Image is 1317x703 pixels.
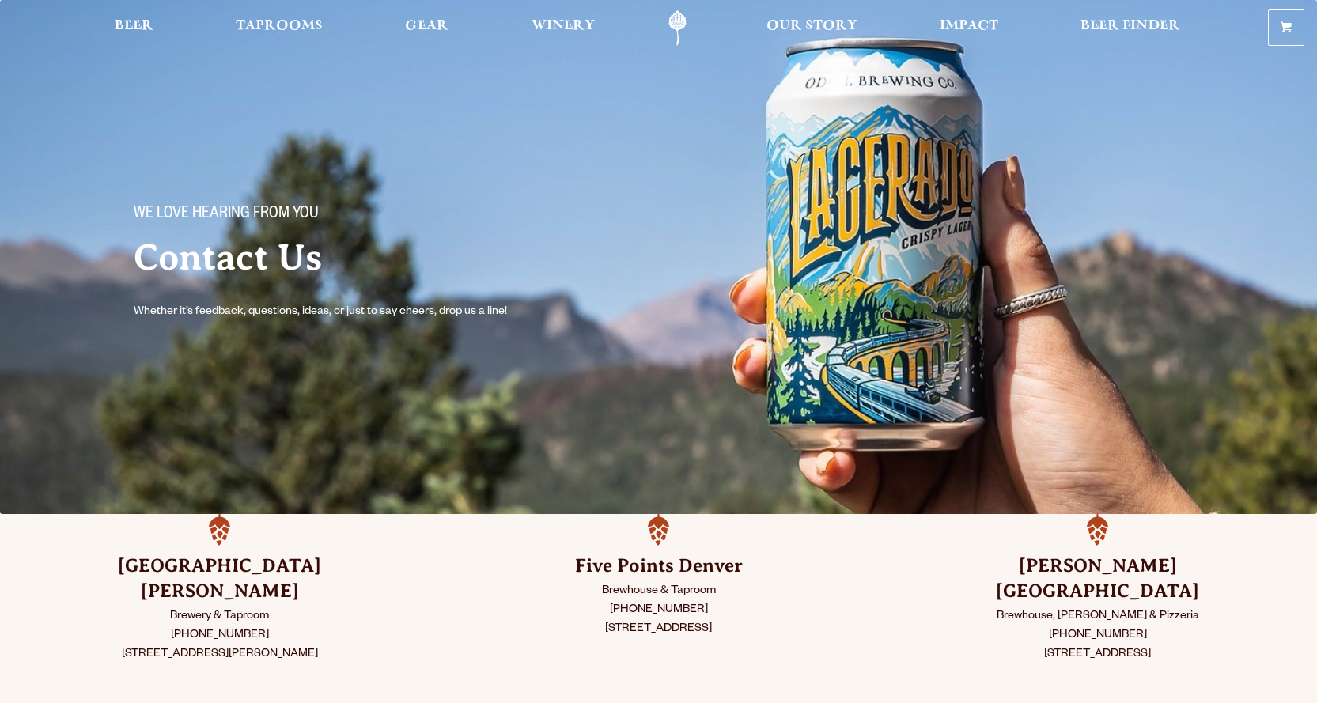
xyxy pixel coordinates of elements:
span: Beer Finder [1080,20,1180,32]
span: Beer [115,20,153,32]
a: Taprooms [225,10,333,46]
a: Gear [395,10,459,46]
a: Winery [521,10,605,46]
span: Taprooms [236,20,323,32]
p: Brewhouse & Taproom [PHONE_NUMBER] [STREET_ADDRESS] [479,582,838,639]
p: Brewery & Taproom [PHONE_NUMBER] [STREET_ADDRESS][PERSON_NAME] [40,607,399,664]
a: Beer [104,10,164,46]
a: Impact [929,10,1009,46]
h3: [GEOGRAPHIC_DATA][PERSON_NAME] [40,554,399,604]
h3: [PERSON_NAME] [GEOGRAPHIC_DATA] [918,554,1277,604]
span: Winery [532,20,595,32]
h3: Five Points Denver [479,554,838,579]
span: We love hearing from you [134,205,319,225]
a: Odell Home [648,10,707,46]
a: Beer Finder [1070,10,1190,46]
span: Impact [940,20,998,32]
h2: Contact Us [134,238,627,278]
span: Our Story [766,20,857,32]
p: Brewhouse, [PERSON_NAME] & Pizzeria [PHONE_NUMBER] [STREET_ADDRESS] [918,607,1277,664]
p: Whether it’s feedback, questions, ideas, or just to say cheers, drop us a line! [134,303,539,322]
a: Our Story [756,10,868,46]
span: Gear [405,20,448,32]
